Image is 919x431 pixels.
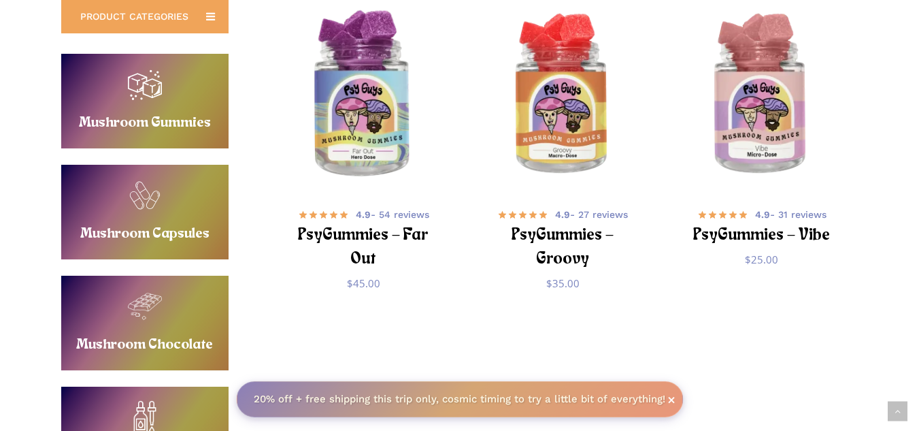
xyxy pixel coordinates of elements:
[555,208,628,221] span: - 27 reviews
[667,393,675,406] span: ×
[755,209,770,220] b: 4.9
[685,206,838,242] a: 4.9- 31 reviews PsyGummies – Vibe
[356,208,429,221] span: - 54 reviews
[80,10,188,23] span: PRODUCT CATEGORIES
[668,2,855,189] img: Passionfruit microdose magic mushroom gummies in a PsyGuys branded jar
[546,276,552,290] span: $
[888,402,907,421] a: Back to top
[745,253,751,266] span: $
[469,2,656,189] img: Strawberry macrodose magic mushroom gummies in a PsyGuys branded jar
[486,223,639,272] h2: PsyGummies – Groovy
[356,209,371,220] b: 4.9
[486,206,639,266] a: 4.9- 27 reviews PsyGummies – Groovy
[755,208,826,221] span: - 31 reviews
[270,2,457,189] a: PsyGummies - Far Out
[555,209,570,220] b: 4.9
[287,223,440,272] h2: PsyGummies – Far Out
[546,276,580,290] bdi: 35.00
[347,276,380,290] bdi: 45.00
[469,2,656,189] a: PsyGummies - Groovy
[745,253,778,266] bdi: 25.00
[668,2,855,189] a: PsyGummies - Vibe
[685,223,838,249] h2: PsyGummies – Vibe
[347,276,353,290] span: $
[287,206,440,266] a: 4.9- 54 reviews PsyGummies – Far Out
[254,393,665,405] strong: 20% off + free shipping this trip only, cosmic timing to try a little bit of everything!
